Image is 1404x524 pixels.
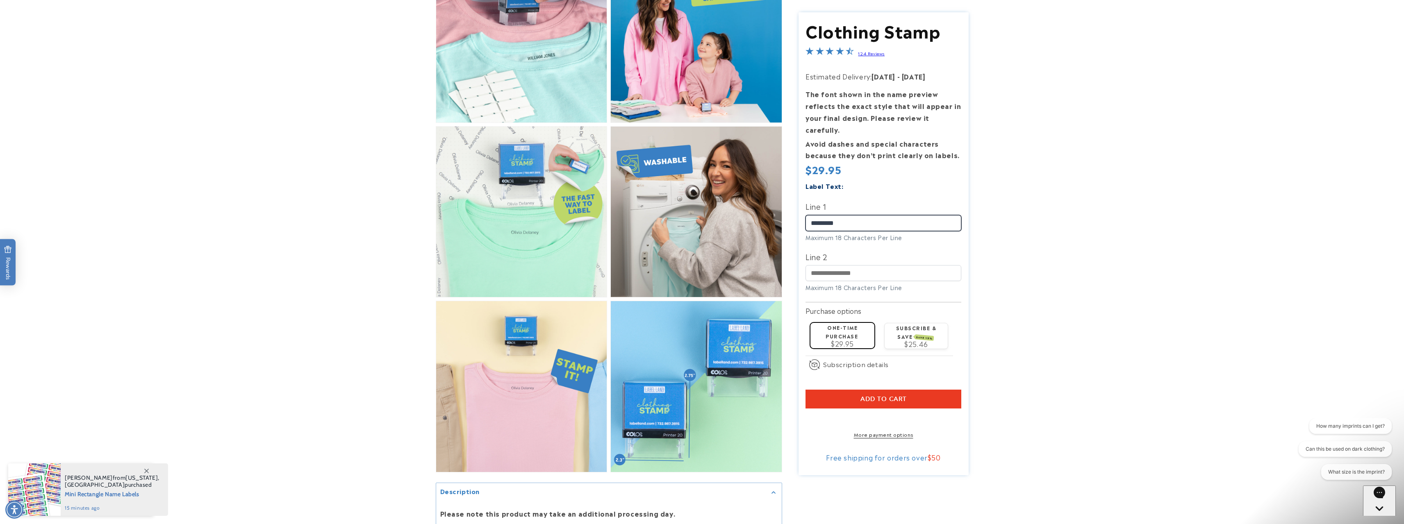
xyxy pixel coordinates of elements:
[440,508,676,518] strong: Please note this product may take an additional processing day.
[806,89,961,134] strong: The font shown in the name preview reflects the exact style that will appear in your final design...
[806,431,961,438] a: More payment options
[1363,485,1396,516] iframe: Gorgias live chat messenger
[860,395,907,402] span: Add to cart
[5,501,23,519] div: Accessibility Menu
[806,48,854,58] span: 4.4-star overall rating
[872,71,895,81] strong: [DATE]
[931,452,940,462] span: 50
[806,70,961,82] p: Estimated Delivery:
[904,339,928,349] span: $25.46
[806,200,961,213] label: Line 1
[806,453,961,461] div: Free shipping for orders over
[823,359,889,369] span: Subscription details
[806,162,842,177] span: $29.95
[4,245,12,279] span: Rewards
[806,233,961,241] div: Maximum 18 Characters Per Line
[65,504,159,512] span: 15 minutes ago
[1292,418,1396,487] iframe: Gorgias live chat conversation starters
[125,474,158,481] span: [US_STATE]
[65,488,159,499] span: Mini Rectangle Name Labels
[65,474,113,481] span: [PERSON_NAME]
[440,487,480,495] h2: Description
[928,452,932,462] span: $
[65,474,159,488] span: from , purchased
[806,389,961,408] button: Add to cart
[858,50,885,56] a: 124 Reviews - open in a new tab
[896,324,937,340] label: Subscribe & save
[806,181,844,191] label: Label Text:
[436,483,782,501] summary: Description
[831,338,854,348] span: $29.95
[897,71,900,81] strong: -
[806,138,960,160] strong: Avoid dashes and special characters because they don’t print clearly on labels.
[65,481,125,488] span: [GEOGRAPHIC_DATA]
[806,283,961,292] div: Maximum 18 Characters Per Line
[902,71,926,81] strong: [DATE]
[826,324,858,340] label: One-time purchase
[806,20,961,41] h1: Clothing Stamp
[806,250,961,263] label: Line 2
[806,306,861,315] label: Purchase options
[915,334,934,341] span: SAVE 15%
